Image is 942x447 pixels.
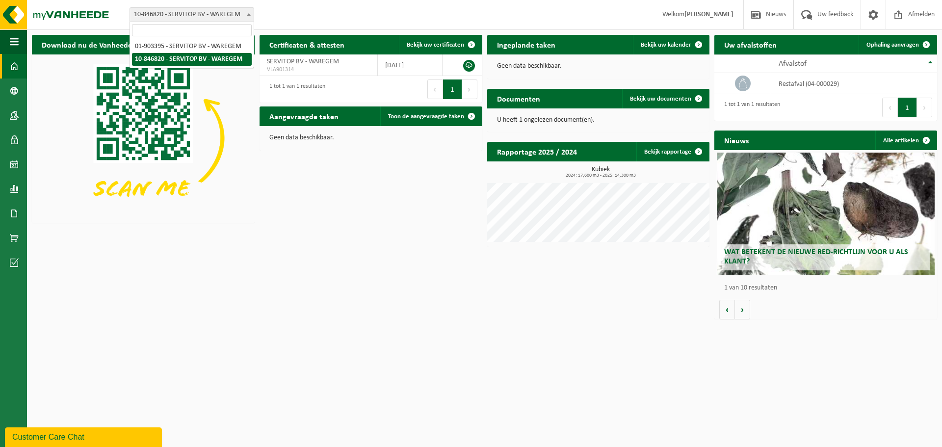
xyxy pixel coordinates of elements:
h2: Uw afvalstoffen [714,35,786,54]
button: Previous [427,79,443,99]
td: [DATE] [378,54,443,76]
span: 2024: 17,600 m3 - 2025: 14,300 m3 [492,173,710,178]
p: Geen data beschikbaar. [269,134,472,141]
strong: [PERSON_NAME] [684,11,733,18]
h2: Certificaten & attesten [260,35,354,54]
img: Download de VHEPlus App [32,54,255,221]
li: 01-903395 - SERVITOP BV - WAREGEM [132,40,252,53]
h3: Kubiek [492,166,710,178]
li: 10-846820 - SERVITOP BV - WAREGEM [132,53,252,66]
span: 10-846820 - SERVITOP BV - WAREGEM [130,8,254,22]
a: Bekijk uw certificaten [399,35,481,54]
button: Next [917,98,932,117]
h2: Nieuws [714,131,759,150]
iframe: chat widget [5,425,164,447]
h2: Rapportage 2025 / 2024 [487,142,587,161]
span: Bekijk uw kalender [641,42,691,48]
span: VLA901314 [267,66,370,74]
a: Wat betekent de nieuwe RED-richtlijn voor u als klant? [717,153,935,275]
span: 10-846820 - SERVITOP BV - WAREGEM [130,7,254,22]
button: 1 [443,79,462,99]
span: Wat betekent de nieuwe RED-richtlijn voor u als klant? [724,248,908,265]
span: Bekijk uw certificaten [407,42,464,48]
button: Next [462,79,477,99]
h2: Download nu de Vanheede+ app! [32,35,163,54]
div: 1 tot 1 van 1 resultaten [264,79,325,100]
a: Ophaling aanvragen [859,35,936,54]
button: Volgende [735,300,750,319]
td: restafval (04-000029) [771,73,937,94]
span: SERVITOP BV - WAREGEM [267,58,339,65]
div: 1 tot 1 van 1 resultaten [719,97,780,118]
a: Bekijk rapportage [636,142,708,161]
h2: Ingeplande taken [487,35,565,54]
span: Toon de aangevraagde taken [388,113,464,120]
button: Previous [882,98,898,117]
a: Bekijk uw documenten [622,89,708,108]
a: Bekijk uw kalender [633,35,708,54]
p: Geen data beschikbaar. [497,63,700,70]
p: U heeft 1 ongelezen document(en). [497,117,700,124]
h2: Aangevraagde taken [260,106,348,126]
span: Afvalstof [779,60,807,68]
button: Vorige [719,300,735,319]
h2: Documenten [487,89,550,108]
button: 1 [898,98,917,117]
span: Ophaling aanvragen [866,42,919,48]
a: Toon de aangevraagde taken [380,106,481,126]
a: Alle artikelen [875,131,936,150]
span: Bekijk uw documenten [630,96,691,102]
p: 1 van 10 resultaten [724,285,932,291]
